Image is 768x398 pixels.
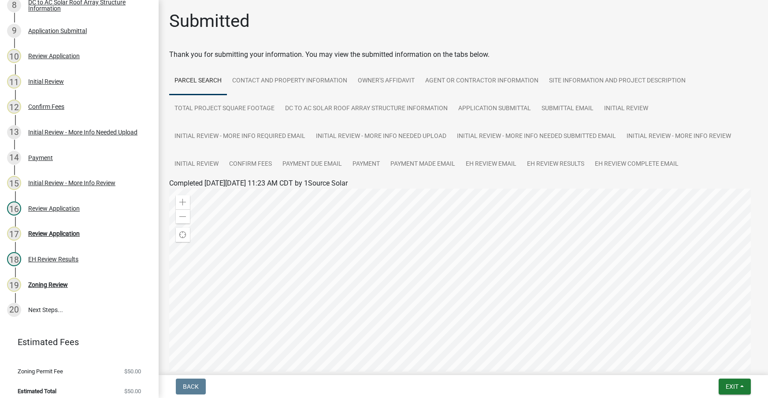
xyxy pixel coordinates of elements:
[7,176,21,190] div: 15
[169,123,311,151] a: Initial Review - More Info Required Email
[224,150,277,179] a: Confirm Fees
[28,205,80,212] div: Review Application
[28,28,87,34] div: Application Submittal
[183,383,199,390] span: Back
[7,201,21,216] div: 16
[536,95,599,123] a: Submittal Email
[277,150,347,179] a: Payment Due Email
[7,100,21,114] div: 12
[28,231,80,237] div: Review Application
[7,303,21,317] div: 20
[28,129,137,135] div: Initial Review - More Info Needed Upload
[7,227,21,241] div: 17
[28,155,53,161] div: Payment
[18,368,63,374] span: Zoning Permit Fee
[726,383,738,390] span: Exit
[28,180,115,186] div: Initial Review - More Info Review
[311,123,452,151] a: Initial Review - More Info Needed Upload
[7,252,21,266] div: 18
[176,195,190,209] div: Zoom in
[460,150,522,179] a: EH Review Email
[176,228,190,242] div: Find my location
[28,256,78,262] div: EH Review Results
[28,53,80,59] div: Review Application
[227,67,352,95] a: Contact and Property Information
[719,379,751,394] button: Exit
[169,11,250,32] h1: Submitted
[7,74,21,89] div: 11
[28,282,68,288] div: Zoning Review
[169,49,757,60] div: Thank you for submitting your information. You may view the submitted information on the tabs below.
[176,379,206,394] button: Back
[280,95,453,123] a: DC to AC Solar Roof Array Structure Information
[621,123,736,151] a: Initial Review - More Info Review
[169,150,224,179] a: Initial Review
[590,150,684,179] a: EH Review Complete Email
[7,333,145,351] a: Estimated Fees
[169,95,280,123] a: Total Project Square Footage
[18,388,56,394] span: Estimated Total
[124,368,141,374] span: $50.00
[28,104,64,110] div: Confirm Fees
[7,49,21,63] div: 10
[347,150,385,179] a: Payment
[385,150,460,179] a: Payment Made Email
[176,209,190,223] div: Zoom out
[7,125,21,139] div: 13
[522,150,590,179] a: EH Review Results
[7,151,21,165] div: 14
[452,123,621,151] a: Initial Review - More Info Needed Submitted Email
[7,278,21,292] div: 19
[124,388,141,394] span: $50.00
[28,78,64,85] div: Initial Review
[544,67,691,95] a: Site Information and Project Description
[420,67,544,95] a: Agent or Contractor Information
[453,95,536,123] a: Application Submittal
[169,179,348,187] span: Completed [DATE][DATE] 11:23 AM CDT by 1Source Solar
[7,24,21,38] div: 9
[352,67,420,95] a: Owner's Affidavit
[169,67,227,95] a: Parcel search
[599,95,653,123] a: Initial Review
